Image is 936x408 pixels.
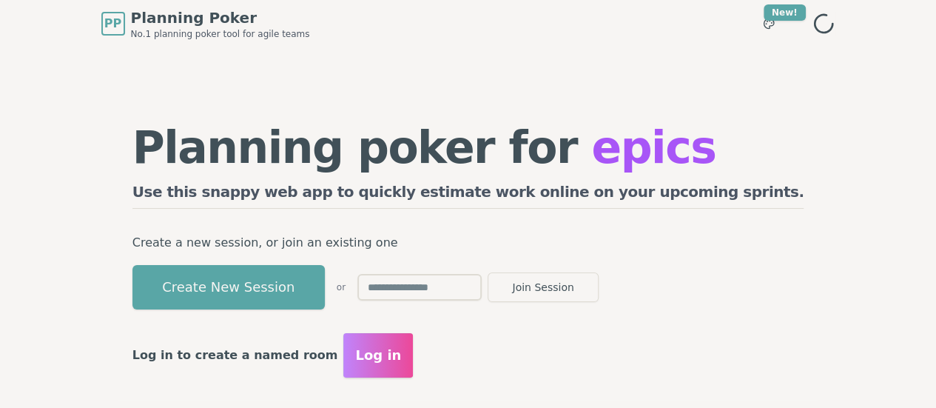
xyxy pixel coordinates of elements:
[337,281,346,293] span: or
[764,4,806,21] div: New!
[132,345,338,366] p: Log in to create a named room
[132,265,325,310] button: Create New Session
[755,10,782,37] button: New!
[132,181,804,209] h2: Use this snappy web app to quickly estimate work online on your upcoming sprints.
[131,7,310,28] span: Planning Poker
[101,7,310,40] a: PPPlanning PokerNo.1 planning poker tool for agile teams
[591,121,716,173] span: epics
[355,345,401,366] span: Log in
[132,125,804,170] h1: Planning poker for
[132,233,804,253] p: Create a new session, or join an existing one
[131,28,310,40] span: No.1 planning poker tool for agile teams
[104,15,121,33] span: PP
[343,333,413,378] button: Log in
[488,272,599,302] button: Join Session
